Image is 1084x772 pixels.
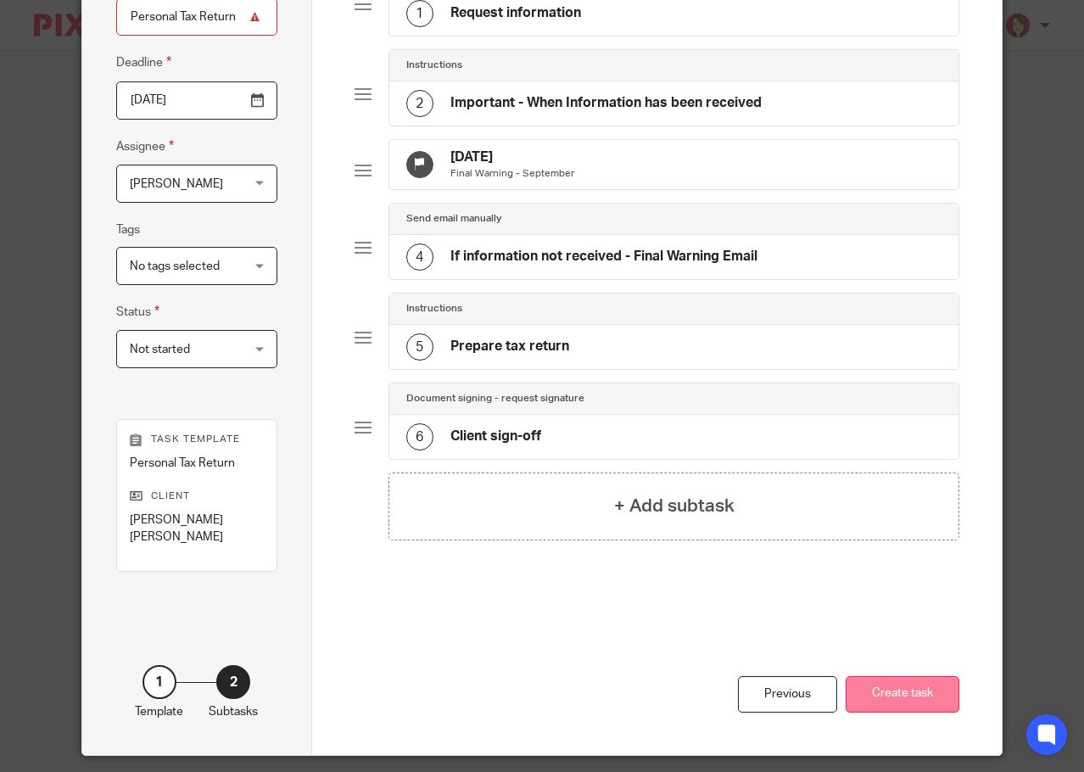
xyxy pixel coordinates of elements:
[406,90,433,117] div: 2
[450,167,574,181] p: Final Warning - September
[450,248,757,266] h4: If information not received - Final Warning Email
[450,338,569,355] h4: Prepare tax return
[116,302,159,322] label: Status
[406,59,462,72] h4: Instructions
[450,148,574,166] h4: [DATE]
[130,489,264,503] p: Client
[846,676,959,713] button: Create task
[450,94,762,112] h4: Important - When Information has been received
[135,703,183,720] p: Template
[130,178,223,190] span: [PERSON_NAME]
[406,243,433,271] div: 4
[450,4,581,22] h4: Request information
[406,423,433,450] div: 6
[116,53,171,72] label: Deadline
[142,665,176,699] div: 1
[130,344,190,355] span: Not started
[130,455,264,472] p: Personal Tax Return
[614,493,735,519] h4: + Add subtask
[738,676,837,713] div: Previous
[406,212,501,226] h4: Send email manually
[116,81,277,120] input: Use the arrow keys to pick a date
[406,392,584,406] h4: Document signing - request signature
[406,302,462,316] h4: Instructions
[130,433,264,446] p: Task template
[116,221,140,238] label: Tags
[116,137,174,156] label: Assignee
[209,703,258,720] p: Subtasks
[450,428,541,445] h4: Client sign-off
[130,260,220,272] span: No tags selected
[406,333,433,361] div: 5
[216,665,250,699] div: 2
[130,512,264,546] p: [PERSON_NAME] [PERSON_NAME]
